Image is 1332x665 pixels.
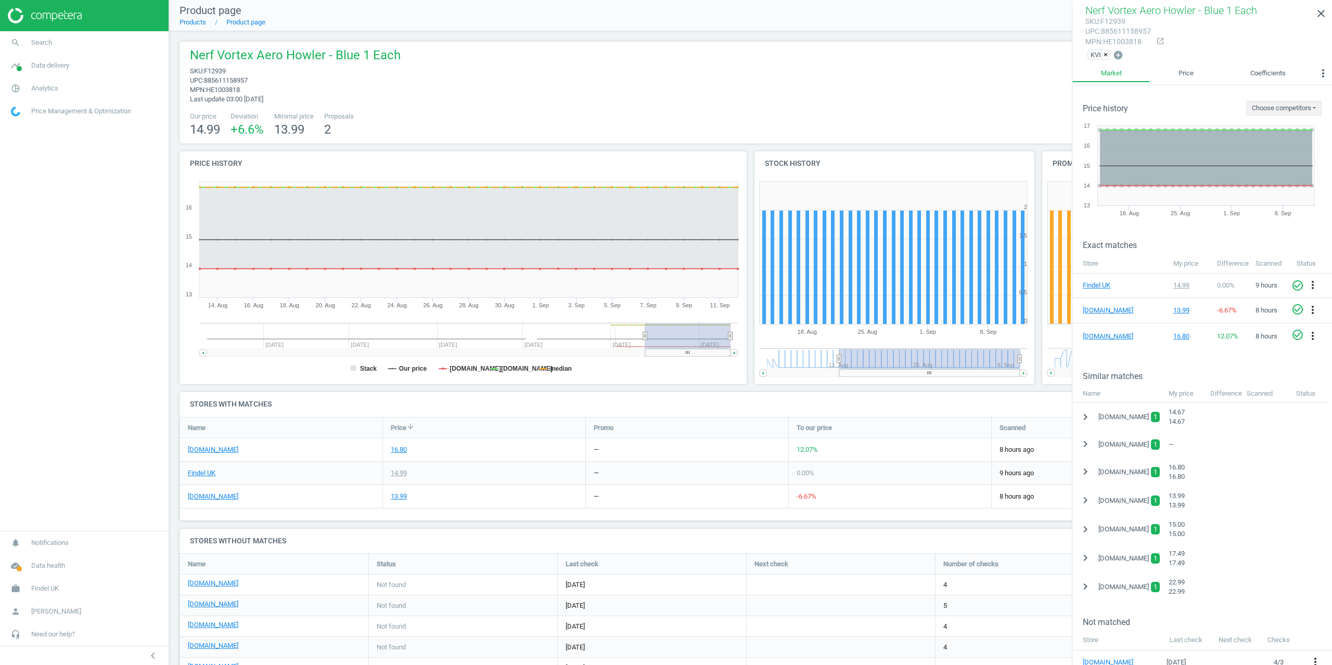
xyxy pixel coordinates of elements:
span: Promo [594,423,613,432]
span: Findel UK [31,584,59,593]
i: cloud_done [6,556,25,576]
i: search [6,33,25,53]
div: 16.80 [1173,332,1207,341]
a: Products [180,18,206,26]
span: Our price [190,112,220,121]
h4: Promo history [1042,151,1322,176]
div: : F12939 [1085,17,1151,27]
a: [DOMAIN_NAME] [188,492,238,501]
span: Product page [180,4,241,17]
text: 14 [1084,182,1090,189]
span: Last update 03:00 [DATE] [190,95,263,103]
tspan: 22. Aug [352,302,371,308]
h4: Stores without matches [180,529,1322,553]
tspan: 18. Aug [280,302,299,308]
span: [DOMAIN_NAME] [1098,554,1149,563]
span: [DOMAIN_NAME] [1098,582,1149,592]
span: Next check [754,559,788,569]
h4: Price history [180,151,747,176]
span: 9 hours [1256,281,1277,289]
span: 8 hours ago [1000,492,1186,501]
div: 13.99 [1173,306,1207,315]
th: Status [1291,254,1332,273]
span: 0.00 % [797,469,814,477]
img: wGWNvw8QSZomAAAAABJRU5ErkJggg== [11,107,20,116]
tspan: [DOMAIN_NAME] [450,365,501,372]
button: chevron_right [1076,435,1095,454]
span: [DOMAIN_NAME] [1098,525,1149,534]
tspan: 28. Aug [459,302,478,308]
span: Not found [377,643,406,652]
span: [DOMAIN_NAME] [1098,412,1149,422]
div: — [594,445,599,454]
button: chevron_right [1076,408,1095,427]
h3: Exact matches [1083,240,1332,250]
i: headset_mic [6,624,25,644]
a: Price [1150,64,1222,82]
div: : 885611158957 [1085,27,1151,36]
span: 2 [324,122,331,137]
th: Last check [1161,630,1210,650]
span: [DATE] [566,601,738,610]
span: Number of checks [943,559,998,569]
tspan: [DOMAIN_NAME] [501,365,553,372]
th: Difference [1212,254,1250,273]
span: [PERSON_NAME] [31,607,81,616]
i: more_vert [1307,304,1319,316]
a: [DOMAIN_NAME] [188,445,238,454]
i: more_vert [1307,279,1319,291]
div: Status [1291,384,1329,403]
span: [DATE] [566,580,738,590]
text: 15 [1084,163,1090,169]
tspan: 18. Aug [1120,210,1139,216]
a: [DOMAIN_NAME] [1083,306,1135,315]
i: chevron_right [1079,580,1092,593]
i: chevron_left [147,649,159,662]
span: Data health [31,561,65,570]
span: 17.49 17.49 [1169,550,1185,567]
span: 12.07 % [1217,332,1238,340]
button: chevron_right [1076,549,1095,568]
span: × [1104,51,1108,59]
i: chevron_right [1079,411,1092,423]
span: Not found [377,601,406,610]
span: 15.00 15.00 [1169,520,1185,538]
div: — [594,468,599,478]
span: Notifications [31,538,69,547]
tspan: 1. Sep [1223,210,1240,216]
i: open_in_new [1156,37,1164,45]
i: chevron_right [1079,465,1092,478]
span: Scanned [1000,423,1026,432]
i: work [6,579,25,598]
span: [DOMAIN_NAME] [1098,496,1149,505]
span: 1 [1154,582,1157,592]
i: arrow_downward [406,422,415,431]
text: 1.5 [1019,232,1027,239]
span: [DOMAIN_NAME] [1098,440,1149,449]
button: add_circle [1112,49,1124,61]
i: check_circle_outline [1291,329,1304,341]
button: chevron_right [1076,520,1095,539]
i: add_circle [1113,50,1123,60]
span: mpn [1085,37,1102,46]
span: Deviation [230,112,264,121]
text: 17 [1084,123,1090,129]
span: 9 hours ago [1000,468,1186,478]
div: — [1163,435,1215,454]
th: Checks [1260,630,1297,650]
span: sku : [190,67,204,75]
img: ajHJNr6hYgQAAAAASUVORK5CYII= [8,8,82,23]
span: upc [1085,27,1099,35]
th: Scanned [1250,254,1291,273]
span: 12.07 % [797,446,818,453]
button: more_vert [1314,64,1332,85]
h4: Stock history [754,151,1034,176]
th: Next check [1210,630,1260,650]
span: sku [1085,17,1099,25]
span: Status [377,559,396,569]
span: Nerf Vortex Aero Howler - Blue 1 Each [1085,4,1257,17]
th: Store [1072,254,1168,273]
span: Last check [566,559,598,569]
div: : HE1003818 [1085,37,1151,47]
i: chevron_right [1079,523,1092,536]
